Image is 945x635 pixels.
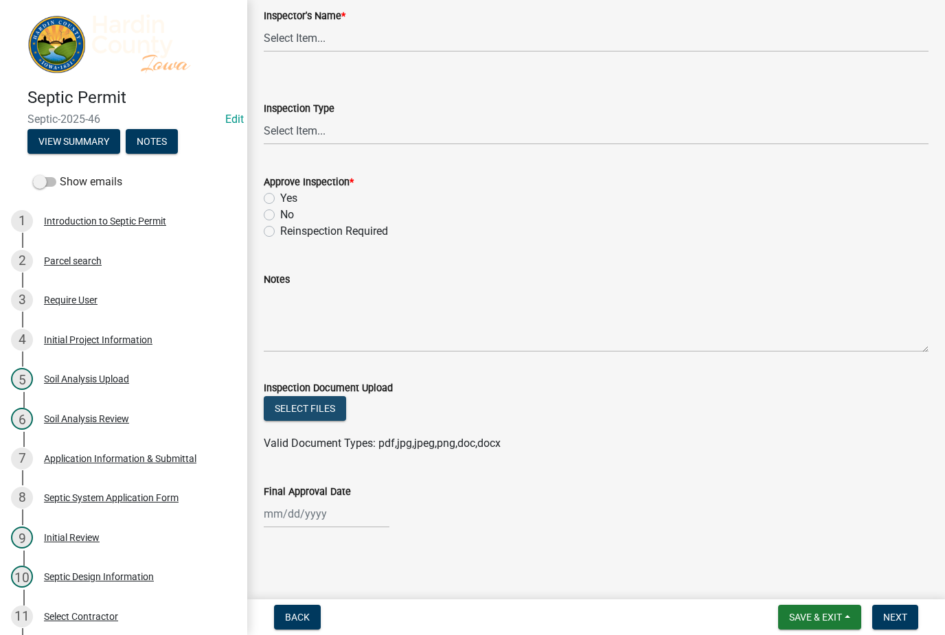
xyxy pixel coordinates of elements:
wm-modal-confirm: Summary [27,137,120,148]
div: Septic Design Information [44,572,154,581]
wm-modal-confirm: Edit Application Number [225,113,244,126]
input: mm/dd/yyyy [264,500,389,528]
span: Save & Exit [789,612,842,623]
div: 4 [11,329,33,351]
div: Soil Analysis Review [44,414,129,424]
div: Initial Review [44,533,100,542]
div: 7 [11,448,33,470]
div: Initial Project Information [44,335,152,345]
img: Hardin County, Iowa [27,14,225,73]
div: Introduction to Septic Permit [44,216,166,226]
button: Next [872,605,918,630]
div: 2 [11,250,33,272]
label: Notes [264,275,290,285]
label: Inspection Type [264,104,334,114]
label: No [280,207,294,223]
div: 1 [11,210,33,232]
span: Next [883,612,907,623]
div: 11 [11,605,33,627]
label: Inspection Document Upload [264,384,393,393]
button: Select files [264,396,346,421]
div: Require User [44,295,98,305]
button: View Summary [27,129,120,154]
label: Show emails [33,174,122,190]
span: Valid Document Types: pdf,jpg,jpeg,png,doc,docx [264,437,501,450]
h4: Septic Permit [27,88,236,108]
div: 6 [11,408,33,430]
div: 10 [11,566,33,588]
div: 3 [11,289,33,311]
span: Septic-2025-46 [27,113,220,126]
div: Select Contractor [44,612,118,621]
button: Save & Exit [778,605,861,630]
div: Soil Analysis Upload [44,374,129,384]
div: 5 [11,368,33,390]
button: Notes [126,129,178,154]
div: 8 [11,487,33,509]
div: Parcel search [44,256,102,266]
wm-modal-confirm: Notes [126,137,178,148]
a: Edit [225,113,244,126]
span: Back [285,612,310,623]
label: Approve Inspection [264,178,354,187]
label: Final Approval Date [264,487,351,497]
div: Application Information & Submittal [44,454,196,463]
label: Reinspection Required [280,223,388,240]
label: Inspector's Name [264,12,345,21]
button: Back [274,605,321,630]
div: 9 [11,527,33,549]
label: Yes [280,190,297,207]
div: Septic System Application Form [44,493,179,503]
